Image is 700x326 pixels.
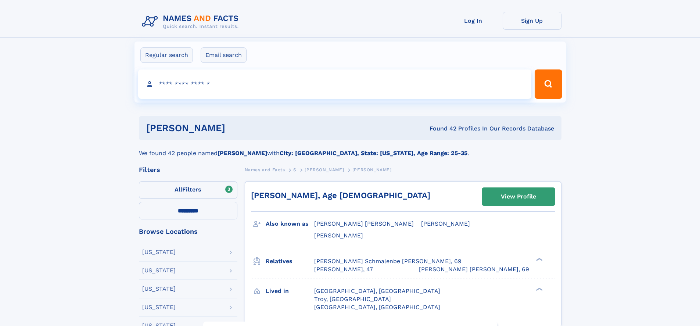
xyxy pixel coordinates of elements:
label: Filters [139,181,237,199]
span: [PERSON_NAME] [352,167,392,172]
img: Logo Names and Facts [139,12,245,32]
span: All [175,186,182,193]
h3: Relatives [266,255,314,268]
button: Search Button [535,69,562,99]
span: S [293,167,297,172]
span: [PERSON_NAME] [421,220,470,227]
a: [PERSON_NAME], 47 [314,265,373,273]
div: Browse Locations [139,228,237,235]
h1: [PERSON_NAME] [146,123,327,133]
div: ❯ [534,257,543,262]
a: [PERSON_NAME] [PERSON_NAME], 69 [419,265,529,273]
span: [PERSON_NAME] [314,232,363,239]
span: [GEOGRAPHIC_DATA], [GEOGRAPHIC_DATA] [314,304,440,311]
a: Log In [444,12,503,30]
div: View Profile [501,188,536,205]
label: Email search [201,47,247,63]
a: Sign Up [503,12,561,30]
div: ❯ [534,287,543,291]
b: City: [GEOGRAPHIC_DATA], State: [US_STATE], Age Range: 25-35 [280,150,467,157]
span: Troy, [GEOGRAPHIC_DATA] [314,295,391,302]
div: Found 42 Profiles In Our Records Database [327,125,554,133]
a: [PERSON_NAME] [305,165,344,174]
div: Filters [139,166,237,173]
div: [US_STATE] [142,286,176,292]
span: [PERSON_NAME] [305,167,344,172]
h3: Lived in [266,285,314,297]
div: [US_STATE] [142,304,176,310]
span: [GEOGRAPHIC_DATA], [GEOGRAPHIC_DATA] [314,287,440,294]
a: [PERSON_NAME] Schmalenbe [PERSON_NAME], 69 [314,257,462,265]
a: View Profile [482,188,555,205]
div: [US_STATE] [142,249,176,255]
input: search input [138,69,532,99]
div: [US_STATE] [142,268,176,273]
a: [PERSON_NAME], Age [DEMOGRAPHIC_DATA] [251,191,430,200]
span: [PERSON_NAME] [PERSON_NAME] [314,220,414,227]
label: Regular search [140,47,193,63]
div: We found 42 people named with . [139,140,561,158]
h3: Also known as [266,218,314,230]
a: Names and Facts [245,165,285,174]
a: S [293,165,297,174]
b: [PERSON_NAME] [218,150,267,157]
